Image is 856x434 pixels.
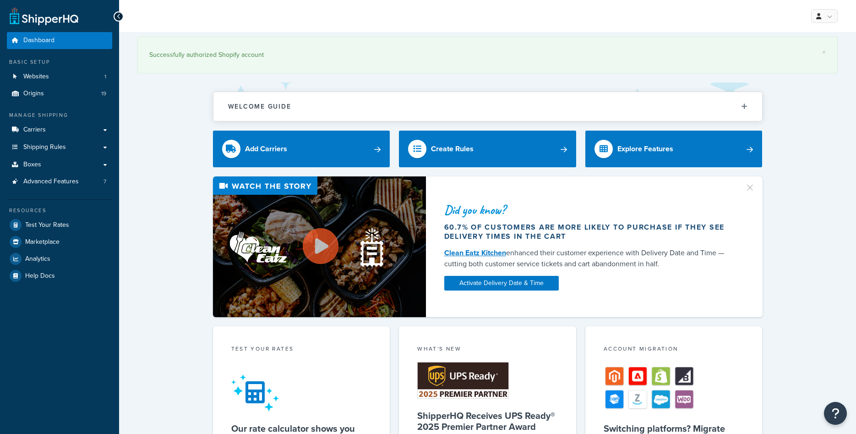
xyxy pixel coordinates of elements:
[23,126,46,134] span: Carriers
[604,345,744,355] div: Account Migration
[7,68,112,85] a: Websites1
[7,111,112,119] div: Manage Shipping
[417,345,558,355] div: What's New
[213,92,762,121] button: Welcome Guide
[23,37,55,44] span: Dashboard
[7,217,112,233] a: Test Your Rates
[149,49,826,61] div: Successfully authorized Shopify account
[444,247,506,258] a: Clean Eatz Kitchen
[7,173,112,190] li: Advanced Features
[399,131,576,167] a: Create Rules
[444,223,734,241] div: 60.7% of customers are more likely to purchase if they see delivery times in the cart
[585,131,763,167] a: Explore Features
[23,73,49,81] span: Websites
[7,85,112,102] a: Origins19
[23,143,66,151] span: Shipping Rules
[417,410,558,432] h5: ShipperHQ Receives UPS Ready® 2025 Premier Partner Award
[101,90,106,98] span: 19
[7,173,112,190] a: Advanced Features7
[7,234,112,250] a: Marketplace
[7,32,112,49] a: Dashboard
[824,402,847,425] button: Open Resource Center
[7,156,112,173] a: Boxes
[25,255,50,263] span: Analytics
[7,268,112,284] a: Help Docs
[213,131,390,167] a: Add Carriers
[23,178,79,186] span: Advanced Features
[444,203,734,216] div: Did you know?
[444,247,734,269] div: enhanced their customer experience with Delivery Date and Time — cutting both customer service ti...
[25,272,55,280] span: Help Docs
[231,345,372,355] div: Test your rates
[7,139,112,156] a: Shipping Rules
[431,143,474,155] div: Create Rules
[7,251,112,267] a: Analytics
[7,207,112,214] div: Resources
[25,238,60,246] span: Marketplace
[213,176,426,317] img: Video thumbnail
[7,121,112,138] a: Carriers
[104,73,106,81] span: 1
[444,276,559,291] a: Activate Delivery Date & Time
[617,143,673,155] div: Explore Features
[104,178,106,186] span: 7
[228,103,291,110] h2: Welcome Guide
[23,90,44,98] span: Origins
[7,85,112,102] li: Origins
[23,161,41,169] span: Boxes
[25,221,69,229] span: Test Your Rates
[7,68,112,85] li: Websites
[7,58,112,66] div: Basic Setup
[822,49,826,56] a: ×
[245,143,287,155] div: Add Carriers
